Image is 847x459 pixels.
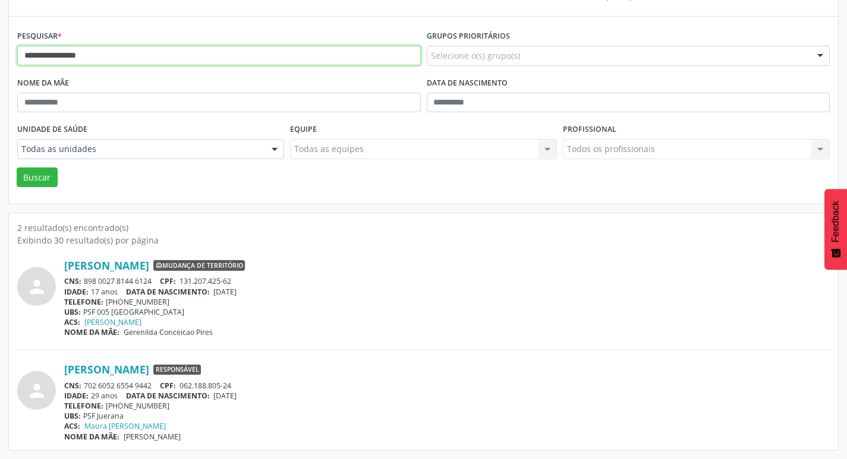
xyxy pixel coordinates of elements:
div: Exibindo 30 resultado(s) por página [17,234,830,246]
span: IDADE: [64,287,89,297]
span: IDADE: [64,391,89,401]
div: PSF 005 [GEOGRAPHIC_DATA] [64,307,830,317]
button: Buscar [17,167,58,188]
span: UBS: [64,307,81,317]
span: CNS: [64,381,81,391]
div: 17 anos [64,287,830,297]
span: Selecione o(s) grupo(s) [431,49,520,62]
div: 898 0027 8144 6124 [64,276,830,286]
label: Profissional [563,121,616,139]
span: CPF: [160,381,176,391]
span: [DATE] [213,391,237,401]
label: Unidade de saúde [17,121,87,139]
div: [PHONE_NUMBER] [64,297,830,307]
span: Feedback [830,201,841,242]
div: 2 resultado(s) encontrado(s) [17,221,830,234]
label: Equipe [290,121,317,139]
span: [PERSON_NAME] [124,432,181,442]
button: Feedback - Mostrar pesquisa [824,189,847,270]
label: Pesquisar [17,27,62,46]
label: Data de nascimento [427,74,508,93]
span: Gerenilda Conceicao Pires [124,327,213,337]
span: [DATE] [213,287,237,297]
div: 702 6052 6554 9442 [64,381,830,391]
span: UBS: [64,411,81,421]
a: Maura [PERSON_NAME] [84,421,166,431]
span: Todas as unidades [21,143,260,155]
i: person [26,276,48,297]
span: NOME DA MÃE: [64,327,119,337]
span: TELEFONE: [64,297,103,307]
a: [PERSON_NAME] [64,259,149,272]
span: Responsável [153,365,201,375]
div: [PHONE_NUMBER] [64,401,830,411]
a: [PERSON_NAME] [84,317,141,327]
a: [PERSON_NAME] [64,363,149,376]
div: 29 anos [64,391,830,401]
span: 131.207.425-62 [180,276,231,286]
span: CPF: [160,276,176,286]
span: NOME DA MÃE: [64,432,119,442]
span: CNS: [64,276,81,286]
span: DATA DE NASCIMENTO: [126,391,210,401]
span: Mudança de território [153,260,245,271]
span: ACS: [64,317,80,327]
label: Nome da mãe [17,74,69,93]
label: Grupos prioritários [427,27,510,46]
span: TELEFONE: [64,401,103,411]
div: PSF Juerana [64,411,830,421]
span: ACS: [64,421,80,431]
span: DATA DE NASCIMENTO: [126,287,210,297]
i: person [26,380,48,401]
span: 062.188.805-24 [180,381,231,391]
